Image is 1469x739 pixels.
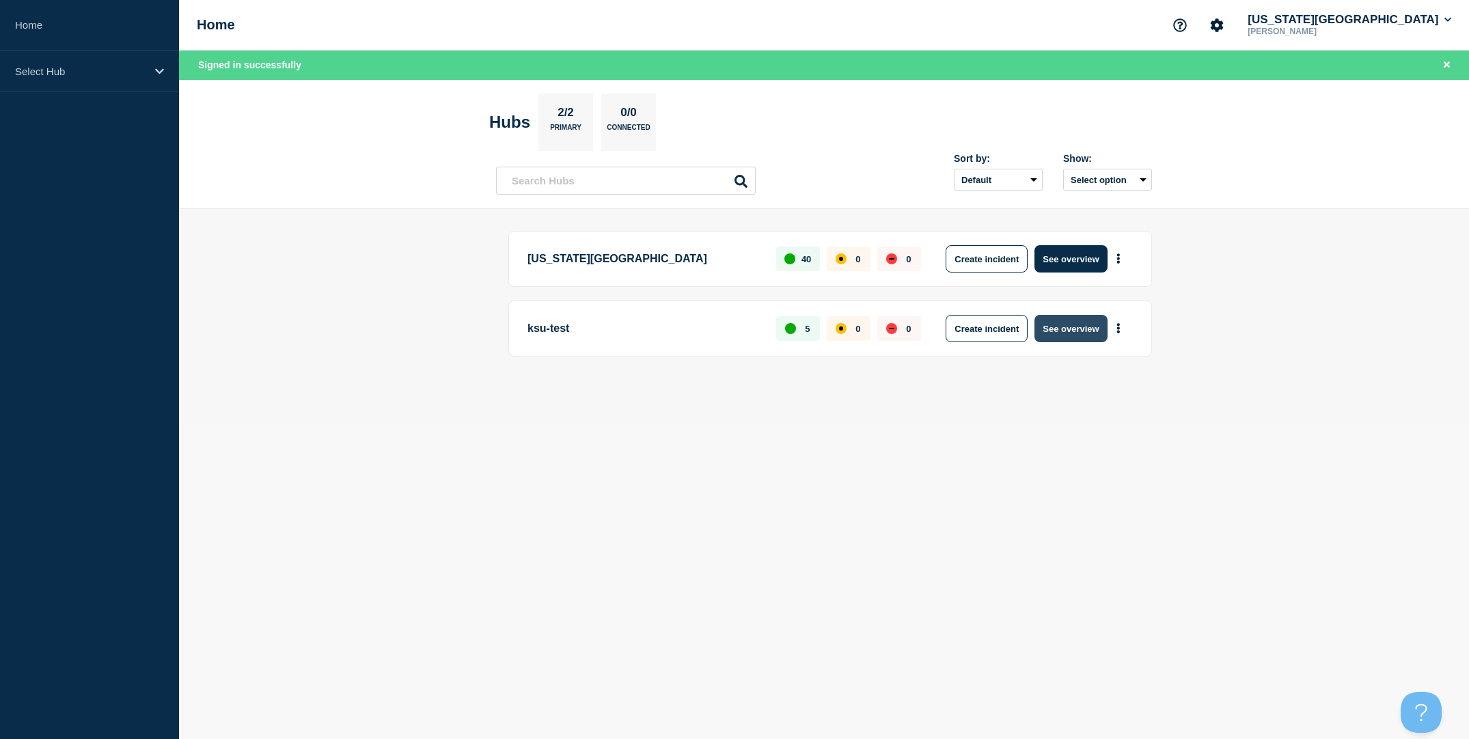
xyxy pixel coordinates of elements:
[1034,245,1107,273] button: See overview
[836,323,847,334] div: affected
[1166,11,1194,40] button: Support
[489,113,530,132] h2: Hubs
[1063,153,1152,164] div: Show:
[906,254,911,264] p: 0
[553,106,579,124] p: 2/2
[1245,13,1454,27] button: [US_STATE][GEOGRAPHIC_DATA]
[496,167,756,195] input: Search Hubs
[785,323,796,334] div: up
[836,253,847,264] div: affected
[855,324,860,334] p: 0
[886,253,897,264] div: down
[527,315,760,342] p: ksu-test
[946,245,1028,273] button: Create incident
[550,124,581,138] p: Primary
[607,124,650,138] p: Connected
[906,324,911,334] p: 0
[1401,692,1442,733] iframe: Help Scout Beacon - Open
[784,253,795,264] div: up
[1110,247,1127,272] button: More actions
[1063,169,1152,191] button: Select option
[616,106,642,124] p: 0/0
[1034,315,1107,342] button: See overview
[954,169,1043,191] select: Sort by
[946,315,1028,342] button: Create incident
[886,323,897,334] div: down
[197,17,235,33] h1: Home
[1438,57,1455,73] button: Close banner
[1110,316,1127,341] button: More actions
[805,324,810,334] p: 5
[198,59,301,70] span: Signed in successfully
[954,153,1043,164] div: Sort by:
[1203,11,1231,40] button: Account settings
[527,245,760,273] p: [US_STATE][GEOGRAPHIC_DATA]
[855,254,860,264] p: 0
[801,254,811,264] p: 40
[1245,27,1387,36] p: [PERSON_NAME]
[15,66,146,77] p: Select Hub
